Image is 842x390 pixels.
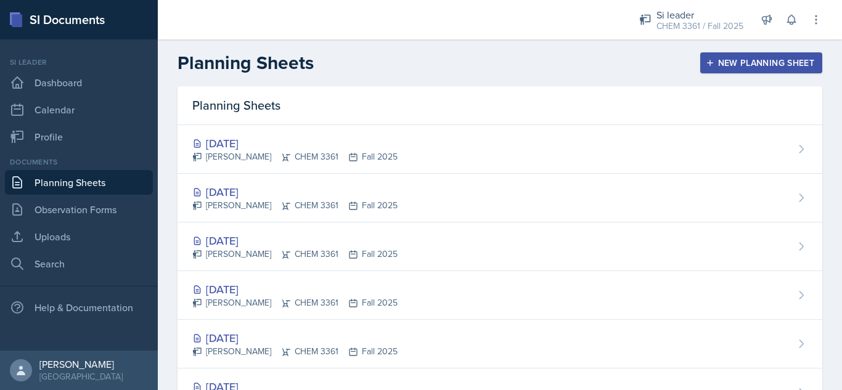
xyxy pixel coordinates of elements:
[178,222,822,271] a: [DATE] [PERSON_NAME]CHEM 3361Fall 2025
[192,296,398,309] div: [PERSON_NAME] CHEM 3361 Fall 2025
[192,248,398,261] div: [PERSON_NAME] CHEM 3361 Fall 2025
[192,330,398,346] div: [DATE]
[178,271,822,320] a: [DATE] [PERSON_NAME]CHEM 3361Fall 2025
[5,156,153,168] div: Documents
[5,224,153,249] a: Uploads
[5,295,153,320] div: Help & Documentation
[178,52,314,74] h2: Planning Sheets
[5,57,153,68] div: Si leader
[178,125,822,174] a: [DATE] [PERSON_NAME]CHEM 3361Fall 2025
[192,135,398,152] div: [DATE]
[192,232,398,249] div: [DATE]
[5,197,153,222] a: Observation Forms
[192,150,398,163] div: [PERSON_NAME] CHEM 3361 Fall 2025
[192,345,398,358] div: [PERSON_NAME] CHEM 3361 Fall 2025
[5,170,153,195] a: Planning Sheets
[5,251,153,276] a: Search
[656,7,743,22] div: Si leader
[178,320,822,368] a: [DATE] [PERSON_NAME]CHEM 3361Fall 2025
[192,184,398,200] div: [DATE]
[5,97,153,122] a: Calendar
[5,70,153,95] a: Dashboard
[708,58,814,68] div: New Planning Sheet
[656,20,743,33] div: CHEM 3361 / Fall 2025
[700,52,822,73] button: New Planning Sheet
[178,86,822,125] div: Planning Sheets
[5,124,153,149] a: Profile
[178,174,822,222] a: [DATE] [PERSON_NAME]CHEM 3361Fall 2025
[192,281,398,298] div: [DATE]
[39,358,123,370] div: [PERSON_NAME]
[192,199,398,212] div: [PERSON_NAME] CHEM 3361 Fall 2025
[39,370,123,383] div: [GEOGRAPHIC_DATA]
